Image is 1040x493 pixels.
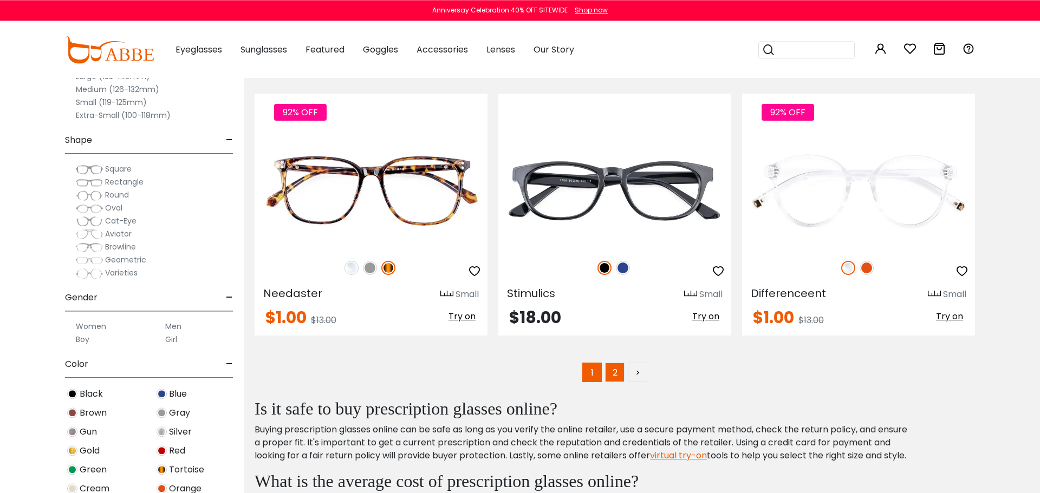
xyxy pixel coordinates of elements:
span: Color [65,351,88,377]
span: Differenceent [751,286,826,301]
img: Black Stimulics - Acetate ,Universal Bridge Fit [498,133,731,249]
img: Black [597,261,612,275]
div: Small [943,288,966,301]
img: Gray [157,407,167,418]
span: Sunglasses [240,43,287,56]
span: Geometric [105,254,146,265]
span: $13.00 [311,314,336,326]
label: Girl [165,333,177,346]
span: Eyeglasses [175,43,222,56]
div: Shop now [575,5,608,15]
span: Black [80,387,103,400]
span: Rectangle [105,176,144,187]
span: Browline [105,241,136,252]
img: Orange [860,261,874,275]
label: Small (119-125mm) [76,96,147,109]
img: Brown [67,407,77,418]
img: Fclear Differenceent - Plastic ,Universal Bridge Fit [742,133,975,249]
img: Gun [67,426,77,437]
span: Varieties [105,267,138,278]
span: Square [105,163,132,174]
span: $1.00 [753,306,794,329]
span: $1.00 [265,306,307,329]
span: Silver [169,425,192,438]
div: Small [456,288,479,301]
span: Stimulics [507,286,555,301]
label: Boy [76,333,89,346]
span: Accessories [417,43,468,56]
img: Tortoise [381,261,395,275]
span: Red [169,444,185,457]
img: size ruler [440,290,453,298]
img: Blue [616,261,630,275]
span: Shape [65,127,92,153]
span: 92% OFF [274,104,327,121]
label: Extra-Small (100-118mm) [76,109,171,122]
span: Featured [305,43,344,56]
img: size ruler [684,290,697,298]
span: $13.00 [798,314,824,326]
img: Tortoise [157,464,167,475]
img: Round.png [76,190,103,201]
span: Aviator [105,228,132,239]
label: Medium (126-132mm) [76,83,159,96]
span: Gun [80,425,97,438]
span: Green [80,463,107,476]
label: Women [76,320,106,333]
span: Try on [448,310,476,323]
span: $18.00 [509,306,561,329]
span: Brown [80,406,107,419]
span: Cat-Eye [105,215,136,226]
label: Men [165,320,181,333]
img: Clear [344,261,359,275]
div: Anniversay Celebration 40% OFF SITEWIDE [432,5,568,15]
img: Rectangle.png [76,177,103,188]
span: Gray [169,406,190,419]
p: Buying prescription glasses online can be safe as long as you verify the online retailer, use a s... [255,423,910,462]
span: - [226,285,233,311]
img: Blue [157,389,167,399]
span: Tortoise [169,463,204,476]
span: - [226,351,233,377]
span: Our Story [534,43,574,56]
img: Red [157,445,167,456]
img: Cat-Eye.png [76,216,103,227]
img: Gold [67,445,77,456]
span: 92% OFF [762,104,814,121]
img: Varieties.png [76,268,103,279]
h2: What is the average cost of prescription glasses online? [255,471,910,491]
span: 1 [582,363,602,382]
span: Round [105,189,129,200]
a: 2 [605,363,625,382]
img: abbeglasses.com [65,36,154,63]
img: Silver [157,426,167,437]
button: Try on [933,310,966,324]
img: size ruler [928,290,941,298]
img: Black [67,389,77,399]
img: Aviator.png [76,229,103,240]
span: - [226,127,233,153]
span: Needaster [263,286,322,301]
img: Geometric.png [76,255,103,266]
button: Try on [445,310,479,324]
span: Gold [80,444,100,457]
a: Shop now [569,5,608,15]
img: Green [67,464,77,475]
a: > [628,363,647,382]
h2: Is it safe to buy prescription glasses online? [255,398,910,419]
img: Gray [363,261,377,275]
img: Square.png [76,164,103,175]
img: Tortoise Needaster - Plastic ,Universal Bridge Fit [255,133,487,249]
span: Gender [65,285,97,311]
img: Oval.png [76,203,103,214]
span: Try on [936,310,963,323]
span: Oval [105,202,122,213]
span: Lenses [486,43,515,56]
a: virtual try-on [650,449,707,462]
span: Blue [169,387,187,400]
button: Try on [689,310,723,324]
div: Small [699,288,723,301]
